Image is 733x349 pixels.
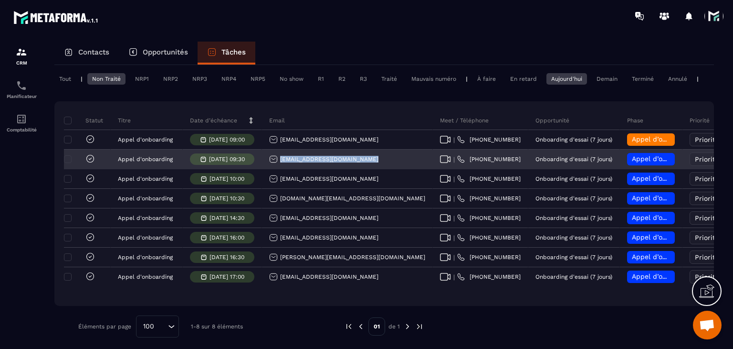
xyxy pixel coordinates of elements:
span: Appel d’onboarding planifié [632,174,722,182]
a: [PHONE_NUMBER] [457,175,521,183]
a: Tâches [198,42,255,65]
p: Appel d'onboarding [118,273,173,280]
div: Aujourd'hui [546,73,587,85]
p: [DATE] 10:00 [209,175,244,182]
span: | [453,234,455,241]
span: Appel d’onboarding planifié [632,194,722,202]
p: Appel d'onboarding [118,195,173,202]
span: 100 [140,321,157,332]
input: Search for option [157,321,166,332]
div: Search for option [136,316,179,338]
div: Demain [592,73,622,85]
span: Priorité [695,195,719,202]
img: next [415,322,424,331]
p: Éléments par page [78,323,131,330]
span: Priorité [695,214,719,222]
a: [PHONE_NUMBER] [457,214,521,222]
span: | [453,254,455,261]
a: [PHONE_NUMBER] [457,234,521,241]
p: [DATE] 17:00 [209,273,244,280]
p: [DATE] 09:00 [209,136,245,143]
p: Onboarding d'essai (7 jours) [535,273,612,280]
div: Annulé [663,73,692,85]
span: Priorité [695,136,719,143]
div: Non Traité [87,73,126,85]
p: Onboarding d'essai (7 jours) [535,195,612,202]
a: schedulerschedulerPlanificateur [2,73,41,106]
div: En retard [505,73,542,85]
span: Appel d’onboarding planifié [632,214,722,221]
span: Appel d’onboarding terminée [632,135,727,143]
p: Onboarding d'essai (7 jours) [535,215,612,221]
p: [DATE] 09:30 [209,156,245,163]
p: Onboarding d'essai (7 jours) [535,254,612,261]
p: Onboarding d'essai (7 jours) [535,136,612,143]
p: Phase [627,117,643,124]
img: prev [356,322,365,331]
span: Appel d’onboarding planifié [632,233,722,241]
div: R2 [334,73,350,85]
p: | [466,76,468,82]
a: Opportunités [119,42,198,65]
div: À faire [472,73,501,85]
p: 01 [368,317,385,336]
div: Terminé [627,73,659,85]
div: No show [275,73,308,85]
p: Meet / Téléphone [440,117,489,124]
div: R1 [313,73,329,85]
span: | [453,156,455,163]
p: Appel d'onboarding [118,234,173,241]
span: Priorité [695,273,719,281]
span: | [453,175,455,183]
span: Priorité [695,155,719,163]
span: | [453,215,455,222]
div: Tout [54,73,76,85]
p: Contacts [78,48,109,56]
p: Appel d'onboarding [118,175,173,182]
p: Appel d'onboarding [118,136,173,143]
p: CRM [2,60,41,65]
p: Opportunité [535,117,569,124]
p: [DATE] 16:30 [209,254,244,261]
p: | [697,76,699,82]
div: NRP2 [158,73,183,85]
a: [PHONE_NUMBER] [457,155,521,163]
p: Priorité [690,117,710,124]
span: Priorité [695,234,719,241]
span: Priorité [695,253,719,261]
a: Contacts [54,42,119,65]
p: [DATE] 16:00 [209,234,244,241]
p: Appel d'onboarding [118,156,173,163]
div: NRP4 [217,73,241,85]
p: [DATE] 14:30 [209,215,244,221]
div: R3 [355,73,372,85]
p: de 1 [388,323,400,330]
p: Email [269,117,285,124]
img: formation [16,46,27,58]
a: Ouvrir le chat [693,311,722,339]
img: logo [13,9,99,26]
img: scheduler [16,80,27,91]
img: accountant [16,113,27,125]
a: accountantaccountantComptabilité [2,106,41,140]
p: Tâches [221,48,246,56]
p: Planificateur [2,94,41,99]
span: Appel d’onboarding planifié [632,155,722,163]
span: Priorité [695,175,719,183]
span: Appel d’onboarding planifié [632,253,722,261]
p: Onboarding d'essai (7 jours) [535,234,612,241]
p: Appel d'onboarding [118,254,173,261]
p: 1-8 sur 8 éléments [191,323,243,330]
div: Traité [377,73,402,85]
span: | [453,136,455,143]
span: | [453,273,455,281]
div: NRP5 [246,73,270,85]
p: [DATE] 10:30 [209,195,244,202]
p: Comptabilité [2,127,41,132]
span: Appel d’onboarding planifié [632,273,722,280]
span: | [453,195,455,202]
div: Mauvais numéro [407,73,461,85]
p: Onboarding d'essai (7 jours) [535,175,612,182]
img: next [403,322,412,331]
a: [PHONE_NUMBER] [457,195,521,202]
